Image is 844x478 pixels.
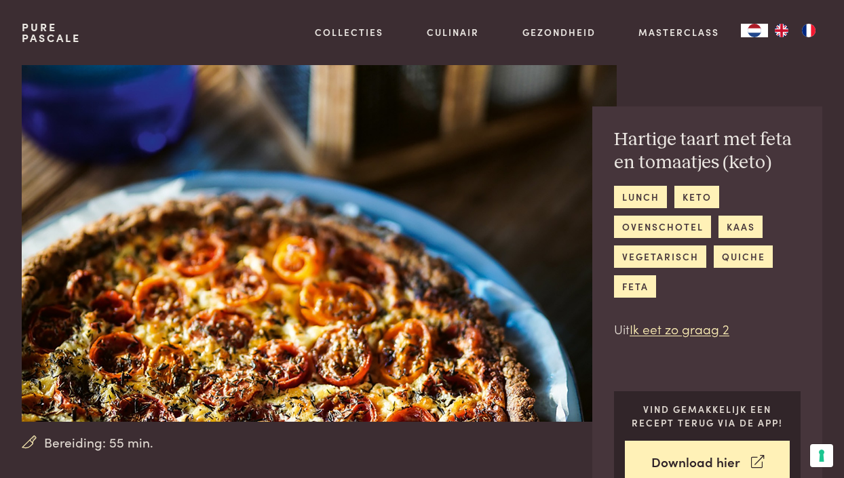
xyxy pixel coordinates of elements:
a: keto [674,186,719,208]
a: FR [795,24,822,37]
a: Ik eet zo graag 2 [630,319,729,338]
a: kaas [718,216,763,238]
a: lunch [614,186,667,208]
img: Hartige taart met feta en tomaatjes (keto) [22,65,617,422]
h2: Hartige taart met feta en tomaatjes (keto) [614,128,801,175]
aside: Language selected: Nederlands [741,24,822,37]
button: Uw voorkeuren voor toestemming voor trackingtechnologieën [810,444,833,467]
a: quiche [714,245,773,268]
a: feta [614,275,656,298]
a: Masterclass [638,25,719,39]
a: Culinair [427,25,479,39]
span: Bereiding: 55 min. [44,433,153,452]
a: EN [768,24,795,37]
a: Gezondheid [522,25,596,39]
a: ovenschotel [614,216,711,238]
ul: Language list [768,24,822,37]
p: Vind gemakkelijk een recept terug via de app! [625,402,790,430]
a: PurePascale [22,22,81,43]
div: Language [741,24,768,37]
p: Uit [614,319,801,339]
a: NL [741,24,768,37]
a: Collecties [315,25,383,39]
a: vegetarisch [614,245,706,268]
